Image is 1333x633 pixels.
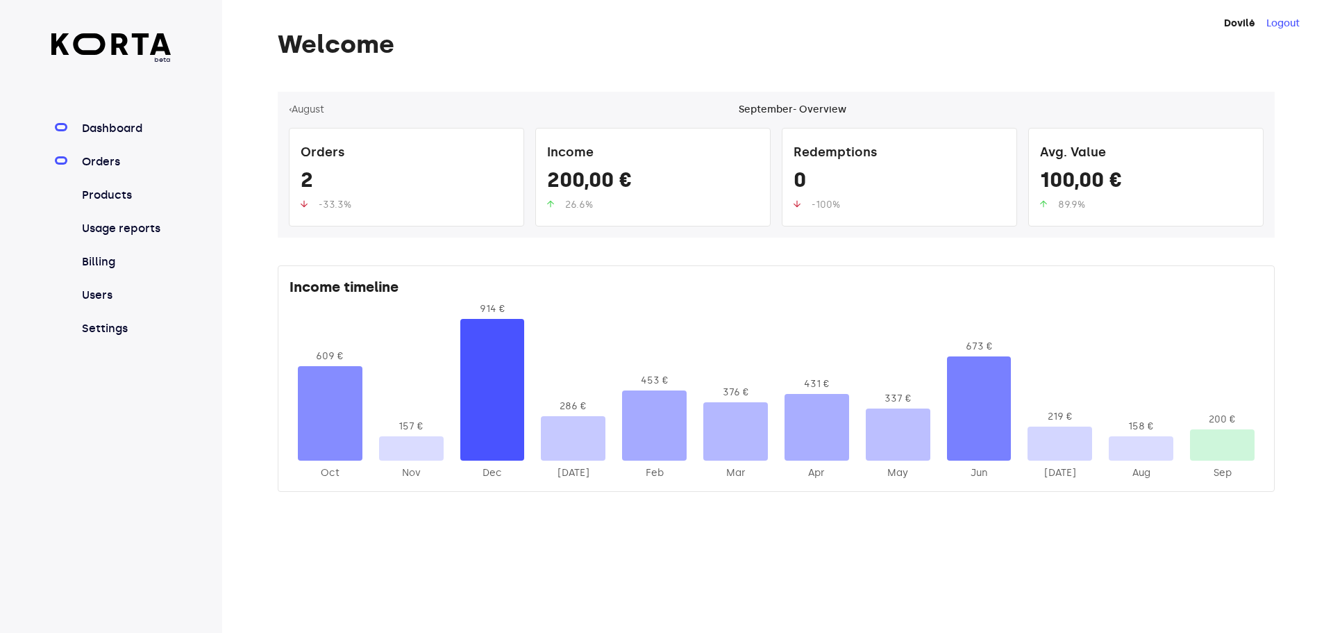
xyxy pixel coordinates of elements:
[866,392,930,406] div: 337 €
[1266,17,1300,31] button: Logout
[289,103,324,117] button: ‹August
[1028,466,1092,480] div: 2025-Jul
[785,377,849,391] div: 431 €
[379,420,444,434] div: 157 €
[703,386,768,400] div: 376 €
[79,254,171,270] a: Billing
[947,466,1012,480] div: 2025-Jun
[547,200,554,208] img: up
[547,167,759,198] div: 200,00 €
[1190,466,1255,480] div: 2025-Sep
[79,220,171,237] a: Usage reports
[794,140,1005,167] div: Redemptions
[1109,466,1173,480] div: 2025-Aug
[278,31,1275,58] h1: Welcome
[794,200,800,208] img: up
[79,187,171,204] a: Products
[812,199,840,211] span: -100%
[1028,410,1092,424] div: 219 €
[301,200,308,208] img: up
[1040,167,1252,198] div: 100,00 €
[1040,140,1252,167] div: Avg. Value
[565,199,593,211] span: 26.6%
[1190,413,1255,427] div: 200 €
[785,466,849,480] div: 2025-Apr
[866,466,930,480] div: 2025-May
[301,167,512,198] div: 2
[1224,17,1255,29] strong: Dovilė
[703,466,768,480] div: 2025-Mar
[79,120,171,137] a: Dashboard
[319,199,351,211] span: -33.3%
[460,302,525,316] div: 914 €
[1109,420,1173,434] div: 158 €
[290,277,1263,302] div: Income timeline
[541,466,605,480] div: 2025-Jan
[298,350,362,363] div: 609 €
[51,33,171,65] a: beta
[79,154,171,170] a: Orders
[379,466,444,480] div: 2024-Nov
[51,55,171,65] span: beta
[1040,200,1047,208] img: up
[79,287,171,304] a: Users
[301,140,512,167] div: Orders
[947,340,1012,354] div: 673 €
[51,33,171,55] img: Korta
[298,466,362,480] div: 2024-Oct
[622,466,687,480] div: 2025-Feb
[541,400,605,413] div: 286 €
[460,466,525,480] div: 2024-Dec
[794,167,1005,198] div: 0
[739,103,846,117] div: September - Overview
[622,374,687,388] div: 453 €
[79,320,171,337] a: Settings
[547,140,759,167] div: Income
[1058,199,1085,211] span: 89.9%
